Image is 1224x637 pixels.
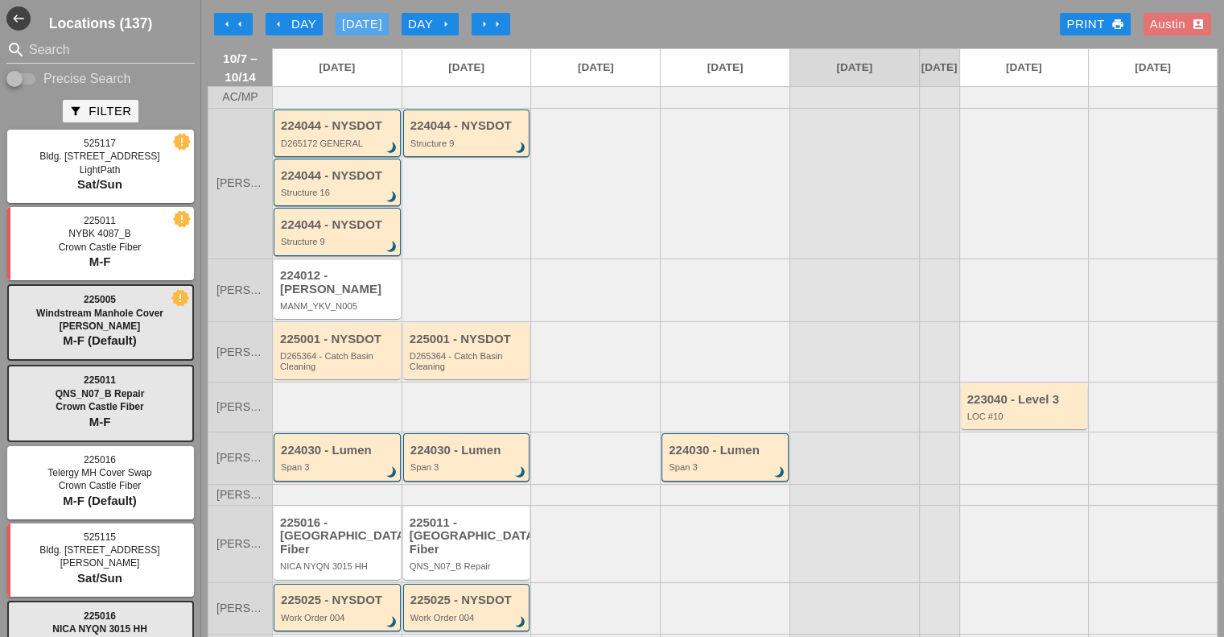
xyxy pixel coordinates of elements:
button: Filter [63,100,138,122]
i: new_releases [175,134,189,149]
span: Bldg. [STREET_ADDRESS] [39,544,159,556]
span: QNS_N07_B Repair [56,388,145,399]
div: Austin [1150,15,1205,34]
div: 224012 - [PERSON_NAME] [280,269,397,296]
i: arrow_left [272,18,285,31]
a: Print [1060,13,1130,35]
div: 225011 - [GEOGRAPHIC_DATA] Fiber [410,516,526,556]
i: brightness_3 [383,139,401,157]
button: Move Back 1 Week [214,13,253,35]
button: Shrink Sidebar [6,6,31,31]
div: NICA NYQN 3015 HH [280,561,397,571]
a: [DATE] [1089,49,1217,86]
i: brightness_3 [383,188,401,206]
div: 225001 - NYSDOT [280,333,397,346]
span: 10/7 – 10/14 [216,49,264,86]
div: Structure 9 [281,237,396,246]
div: 225001 - NYSDOT [410,333,526,346]
div: Enable Precise search to match search terms exactly. [6,69,195,89]
span: 225016 [84,454,116,465]
i: brightness_3 [771,464,789,482]
i: arrow_right [439,18,452,31]
div: Day [272,15,316,34]
div: 225025 - NYSDOT [410,594,525,607]
button: Day [402,13,459,35]
div: 224030 - Lumen [410,444,525,457]
a: [DATE] [960,49,1089,86]
button: [DATE] [336,13,389,35]
div: Print [1066,15,1123,34]
a: [DATE] [790,49,919,86]
i: west [6,6,31,31]
span: [PERSON_NAME] [216,177,264,189]
i: new_releases [175,212,189,226]
label: Precise Search [43,71,131,87]
div: Structure 16 [281,188,396,197]
span: [PERSON_NAME] [216,602,264,614]
span: [PERSON_NAME] [216,538,264,550]
div: 225016 - [GEOGRAPHIC_DATA] Fiber [280,516,397,556]
i: brightness_3 [513,139,530,157]
span: Sat/Sun [77,571,122,585]
a: [DATE] [531,49,660,86]
a: [DATE] [920,49,959,86]
i: arrow_right [491,18,504,31]
i: print [1111,18,1124,31]
span: NICA NYQN 3015 HH [52,623,147,635]
div: 224030 - Lumen [281,444,396,457]
i: arrow_right [478,18,491,31]
div: D265364 - Catch Basin Cleaning [410,351,526,371]
div: MANM_YKV_N005 [280,301,397,311]
span: AC/MP [222,91,258,103]
span: 225011 [84,374,116,386]
span: Crown Castle Fiber [59,480,142,491]
i: brightness_3 [383,238,401,256]
i: brightness_3 [513,464,530,482]
div: 224044 - NYSDOT [410,119,525,133]
div: 223040 - Level 3 [967,393,1084,407]
div: Span 3 [281,462,396,472]
div: Work Order 004 [410,613,525,623]
span: Crown Castle Fiber [59,242,142,253]
div: Structure 9 [410,139,525,148]
div: Work Order 004 [281,613,396,623]
span: [PERSON_NAME] [216,452,264,464]
div: 224044 - NYSDOT [281,169,396,183]
span: [PERSON_NAME] [216,489,264,501]
span: Sat/Sun [77,177,122,191]
span: [PERSON_NAME] [216,346,264,358]
div: [DATE] [342,15,382,34]
i: filter_alt [69,105,82,118]
i: arrow_left [233,18,246,31]
button: Austin [1144,13,1211,35]
i: arrow_left [220,18,233,31]
div: 224044 - NYSDOT [281,218,396,232]
div: D265364 - Catch Basin Cleaning [280,351,397,371]
span: NYBK 4087_B [68,228,130,239]
span: 225016 [84,610,116,622]
span: 225011 [84,215,116,226]
div: 224030 - Lumen [669,444,784,457]
span: [PERSON_NAME] [60,321,141,332]
span: Telergy MH Cover Swap [47,467,151,478]
div: Span 3 [410,462,525,472]
div: LOC #10 [967,412,1084,421]
span: 225005 [84,294,116,305]
i: brightness_3 [383,464,401,482]
span: [PERSON_NAME] [216,284,264,296]
i: brightness_3 [513,614,530,631]
span: Windstream Manhole Cover [36,308,163,319]
div: D265172 GENERAL [281,139,396,148]
i: new_releases [173,291,188,305]
a: [DATE] [661,49,789,86]
span: [PERSON_NAME] [216,401,264,413]
button: Day [266,13,323,35]
span: Bldg. [STREET_ADDRESS] [39,151,159,162]
span: M-F [89,254,111,268]
div: 224044 - NYSDOT [281,119,396,133]
div: 225025 - NYSDOT [281,594,396,607]
span: Crown Castle Fiber [56,401,143,412]
i: search [6,40,26,60]
div: Day [408,15,452,34]
i: brightness_3 [383,614,401,631]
